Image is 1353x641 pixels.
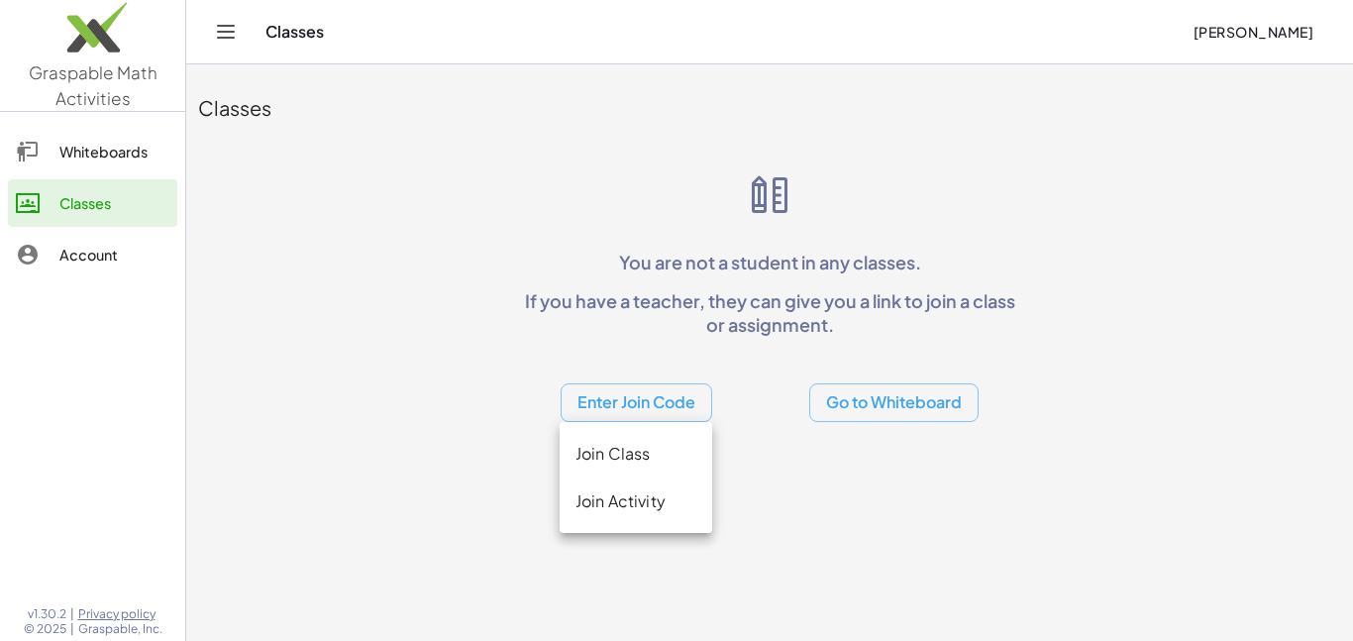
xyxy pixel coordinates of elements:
a: Account [8,231,177,278]
button: [PERSON_NAME] [1177,14,1329,50]
div: Classes [198,94,1341,122]
button: Enter Join Code [561,383,712,422]
span: | [70,606,74,622]
a: Classes [8,179,177,227]
p: If you have a teacher, they can give you a link to join a class or assignment. [516,289,1023,336]
div: Join Class [575,442,696,466]
span: v1.30.2 [28,606,66,622]
div: Join Activity [575,489,696,513]
a: Whiteboards [8,128,177,175]
span: Graspable Math Activities [29,61,157,109]
div: Classes [59,191,169,215]
a: Privacy policy [78,606,162,622]
p: You are not a student in any classes. [516,251,1023,273]
div: Account [59,243,169,267]
button: Toggle navigation [210,16,242,48]
span: Graspable, Inc. [78,621,162,637]
span: | [70,621,74,637]
span: [PERSON_NAME] [1193,23,1313,41]
div: Whiteboards [59,140,169,163]
span: © 2025 [24,621,66,637]
button: Go to Whiteboard [809,383,979,422]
